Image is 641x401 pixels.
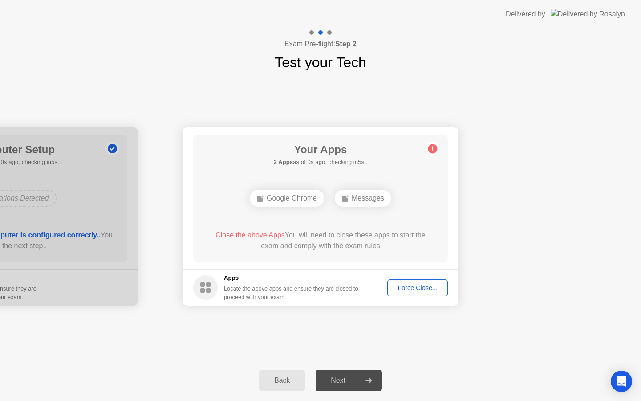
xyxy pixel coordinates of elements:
[273,158,367,167] h5: as of 0s ago, checking in5s..
[206,230,435,251] div: You will need to close these apps to start the exam and comply with the exam rules
[224,284,359,301] div: Locate the above apps and ensure they are closed to proceed with your exam.
[551,9,625,19] img: Delivered by Rosalyn
[387,279,448,296] button: Force Close...
[262,376,302,385] div: Back
[224,274,359,282] h5: Apps
[335,190,391,207] div: Messages
[273,159,293,165] b: 2 Apps
[273,142,367,158] h1: Your Apps
[335,40,357,48] b: Step 2
[316,370,382,391] button: Next
[259,370,305,391] button: Back
[390,284,445,291] div: Force Close...
[215,231,285,239] span: Close the above Apps
[318,376,358,385] div: Next
[506,9,545,20] div: Delivered by
[284,39,357,49] h4: Exam Pre-flight:
[275,52,366,73] h1: Test your Tech
[611,371,632,392] div: Open Intercom Messenger
[250,190,324,207] div: Google Chrome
